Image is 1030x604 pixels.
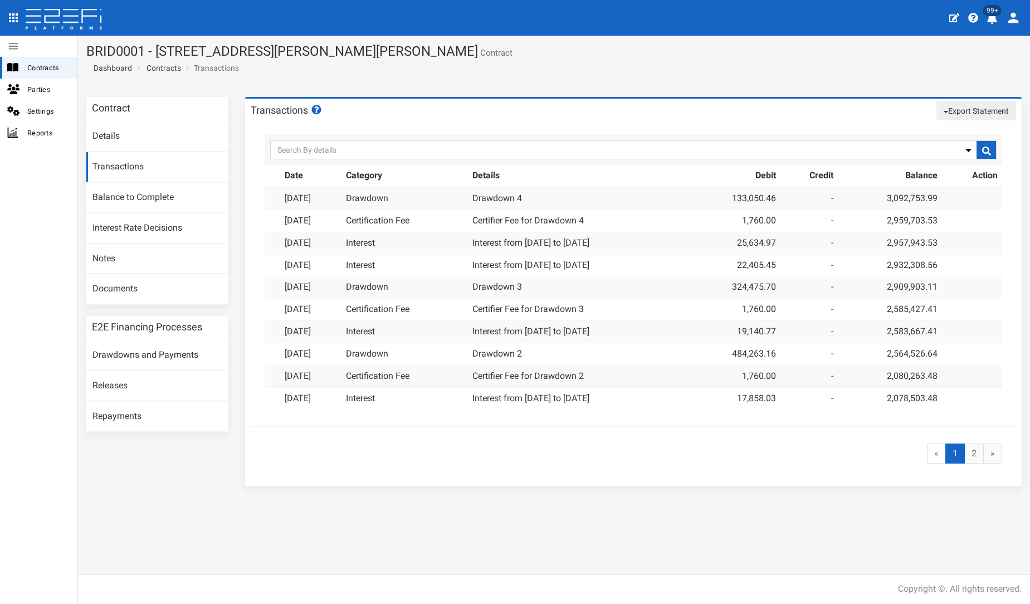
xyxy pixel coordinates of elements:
[341,343,468,365] td: Drawdown
[945,444,965,464] span: 1
[86,44,1022,59] h1: BRID0001 - [STREET_ADDRESS][PERSON_NAME][PERSON_NAME]
[898,583,1022,596] div: Copyright ©. All rights reserved.
[688,276,780,299] td: 324,475.70
[285,304,311,314] a: [DATE]
[780,321,838,343] td: -
[472,281,522,292] a: Drawdown 3
[86,340,228,371] a: Drawdowns and Payments
[780,254,838,276] td: -
[285,326,311,337] a: [DATE]
[780,232,838,254] td: -
[251,105,323,115] h3: Transactions
[341,254,468,276] td: Interest
[983,444,1002,464] a: »
[341,165,468,187] th: Category
[688,387,780,409] td: 17,858.03
[472,348,522,359] a: Drawdown 2
[838,387,942,409] td: 2,078,503.48
[780,343,838,365] td: -
[27,83,69,96] span: Parties
[285,193,311,203] a: [DATE]
[838,276,942,299] td: 2,909,903.11
[472,260,589,270] a: Interest from [DATE] to [DATE]
[688,210,780,232] td: 1,760.00
[688,365,780,387] td: 1,760.00
[341,187,468,210] td: Drawdown
[183,62,239,74] li: Transactions
[147,62,181,74] a: Contracts
[936,101,1016,120] button: Export Statement
[86,152,228,182] a: Transactions
[688,343,780,365] td: 484,263.16
[478,49,512,57] small: Contract
[285,393,311,403] a: [DATE]
[285,371,311,381] a: [DATE]
[472,393,589,403] a: Interest from [DATE] to [DATE]
[341,365,468,387] td: Certification Fee
[89,62,132,74] a: Dashboard
[285,215,311,226] a: [DATE]
[838,365,942,387] td: 2,080,263.48
[838,232,942,254] td: 2,957,943.53
[780,299,838,321] td: -
[942,165,1002,187] th: Action
[285,260,311,270] a: [DATE]
[964,444,984,464] a: 2
[341,299,468,321] td: Certification Fee
[688,254,780,276] td: 22,405.45
[468,165,688,187] th: Details
[927,444,946,464] span: «
[472,371,584,381] a: Certifier Fee for Drawdown 2
[472,304,584,314] a: Certifier Fee for Drawdown 3
[838,210,942,232] td: 2,959,703.53
[270,140,997,159] input: Search By details
[838,299,942,321] td: 2,585,427.41
[688,187,780,210] td: 133,050.46
[688,321,780,343] td: 19,140.77
[780,165,838,187] th: Credit
[838,187,942,210] td: 3,092,753.99
[86,121,228,152] a: Details
[86,274,228,304] a: Documents
[780,387,838,409] td: -
[341,232,468,254] td: Interest
[27,126,69,139] span: Reports
[838,321,942,343] td: 2,583,667.41
[92,322,202,332] h3: E2E Financing Processes
[86,213,228,243] a: Interest Rate Decisions
[780,187,838,210] td: -
[341,210,468,232] td: Certification Fee
[86,183,228,213] a: Balance to Complete
[27,61,69,74] span: Contracts
[285,348,311,359] a: [DATE]
[27,105,69,118] span: Settings
[92,103,130,113] h3: Contract
[838,165,942,187] th: Balance
[838,254,942,276] td: 2,932,308.56
[688,165,780,187] th: Debit
[780,365,838,387] td: -
[341,321,468,343] td: Interest
[472,237,589,248] a: Interest from [DATE] to [DATE]
[86,244,228,274] a: Notes
[341,276,468,299] td: Drawdown
[780,276,838,299] td: -
[472,326,589,337] a: Interest from [DATE] to [DATE]
[472,215,584,226] a: Certifier Fee for Drawdown 4
[285,281,311,292] a: [DATE]
[280,165,341,187] th: Date
[838,343,942,365] td: 2,564,526.64
[688,232,780,254] td: 25,634.97
[285,237,311,248] a: [DATE]
[86,402,228,432] a: Repayments
[780,210,838,232] td: -
[341,387,468,409] td: Interest
[89,64,132,72] span: Dashboard
[86,371,228,401] a: Releases
[688,299,780,321] td: 1,760.00
[472,193,522,203] a: Drawdown 4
